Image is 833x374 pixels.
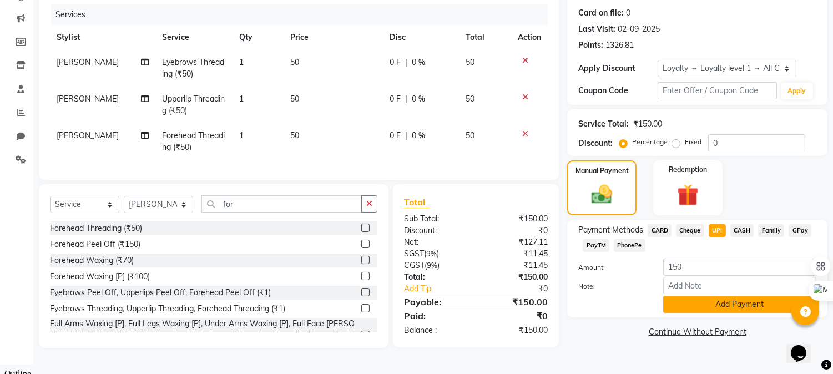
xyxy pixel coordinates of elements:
div: ₹11.45 [476,260,557,271]
span: [PERSON_NAME] [57,130,119,140]
div: Eyebrows Threading, Upperlip Threading, Forehead Threading (₹1) [50,303,285,315]
span: 9% [427,261,437,270]
span: 9% [426,249,437,258]
label: Amount: [570,262,655,272]
img: _gift.svg [670,181,705,209]
input: Add Note [663,277,816,294]
div: Card on file: [578,7,624,19]
span: Cheque [676,224,704,237]
div: 0 [626,7,630,19]
span: Upperlip Threading (₹50) [163,94,225,115]
label: Font Size [4,67,38,77]
div: ₹150.00 [476,213,557,225]
div: ₹0 [489,283,557,295]
span: 1 [239,94,244,104]
div: ₹0 [476,309,557,322]
span: | [405,57,407,68]
label: Fixed [685,137,701,147]
div: Coupon Code [578,85,658,97]
span: 50 [466,130,475,140]
div: Full Arms Waxing [P], Full Legs Waxing [P], Under Arms Waxing [P], Full Face [PERSON_NAME], [PERS... [50,318,357,353]
div: 1326.81 [605,39,634,51]
div: 02-09-2025 [618,23,660,35]
span: 50 [466,57,475,67]
span: 1 [239,57,244,67]
div: Service Total: [578,118,629,130]
label: Manual Payment [575,166,629,176]
div: Paid: [396,309,476,322]
span: Forehead Threading (₹50) [163,130,225,152]
span: 50 [466,94,475,104]
th: Disc [383,25,459,50]
span: UPI [709,224,726,237]
div: Outline [4,4,162,14]
div: Services [51,4,556,25]
div: Balance : [396,325,476,336]
iframe: chat widget [786,330,822,363]
span: CARD [648,224,672,237]
span: 0 F [390,130,401,141]
th: Qty [233,25,284,50]
div: Forehead Waxing [P] (₹100) [50,271,150,282]
input: Search or Scan [201,195,362,213]
span: 1 [239,130,244,140]
div: Net: [396,236,476,248]
label: Percentage [632,137,668,147]
a: Continue Without Payment [569,326,825,338]
div: Discount: [396,225,476,236]
button: Add Payment [663,296,816,313]
div: ( ) [396,260,476,271]
span: Eyebrows Threading (₹50) [163,57,225,79]
span: [PERSON_NAME] [57,94,119,104]
span: Family [758,224,784,237]
div: ( ) [396,248,476,260]
th: Total [460,25,512,50]
th: Action [511,25,548,50]
span: GPay [789,224,811,237]
span: 0 % [412,130,425,141]
span: 16 px [13,77,31,87]
div: Discount: [578,138,613,149]
span: 50 [290,94,299,104]
div: ₹150.00 [476,325,557,336]
div: Total: [396,271,476,283]
div: Eyebrows Peel Off, Upperlips Peel Off, Forehead Peel Off (₹1) [50,287,271,299]
span: 50 [290,57,299,67]
input: Amount [663,259,816,276]
span: 0 % [412,57,425,68]
div: Forehead Threading (₹50) [50,223,142,234]
img: _cash.svg [585,183,618,206]
span: CGST [404,260,425,270]
div: ₹11.45 [476,248,557,260]
span: 50 [290,130,299,140]
span: PhonePe [614,239,645,252]
input: Enter Offer / Coupon Code [658,82,776,99]
div: ₹150.00 [633,118,662,130]
span: 0 F [390,93,401,105]
div: ₹150.00 [476,295,557,309]
div: Last Visit: [578,23,615,35]
div: Forehead Peel Off (₹150) [50,239,140,250]
label: Note: [570,281,655,291]
div: ₹127.11 [476,236,557,248]
span: | [405,130,407,141]
span: PayTM [583,239,609,252]
a: Add Tip [396,283,489,295]
span: | [405,93,407,105]
th: Stylist [50,25,156,50]
a: Back to Top [17,14,60,24]
span: SGST [404,249,424,259]
button: Apply [781,83,813,99]
div: ₹0 [476,225,557,236]
span: Payment Methods [578,224,643,236]
div: Payable: [396,295,476,309]
span: [PERSON_NAME] [57,57,119,67]
div: Forehead Waxing (₹70) [50,255,134,266]
th: Service [156,25,233,50]
span: 0 F [390,57,401,68]
label: Redemption [669,165,707,175]
th: Price [284,25,383,50]
div: Points: [578,39,603,51]
div: ₹150.00 [476,271,557,283]
span: Total [404,196,430,208]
